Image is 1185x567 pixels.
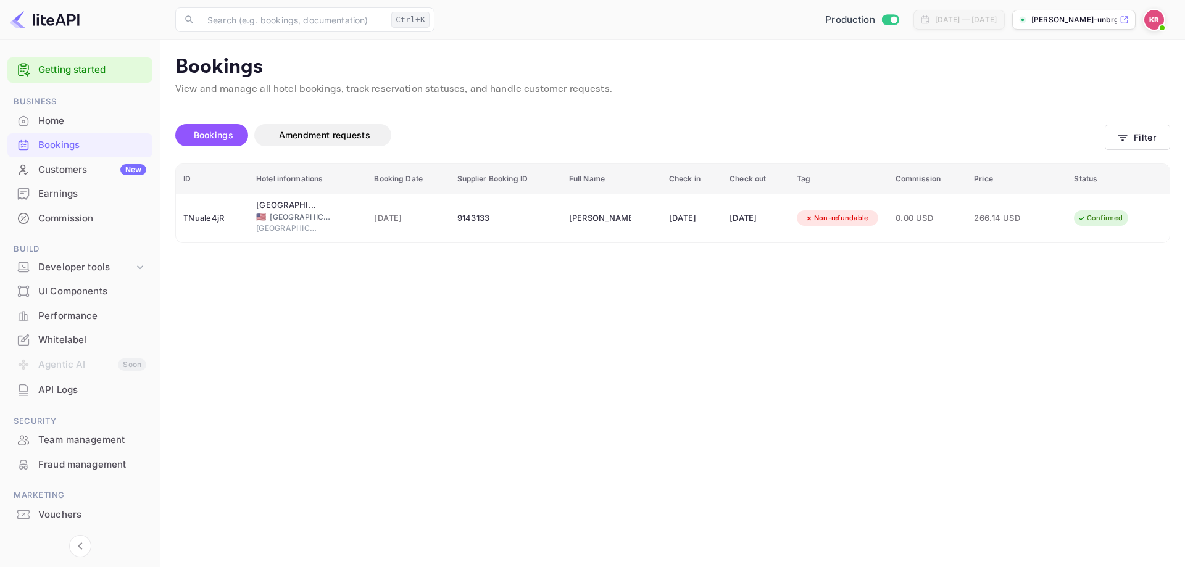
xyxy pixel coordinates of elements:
div: UI Components [38,284,146,299]
table: booking table [176,164,1170,242]
p: View and manage all hotel bookings, track reservation statuses, and handle customer requests. [175,82,1170,97]
th: Check out [722,164,789,194]
span: Bookings [194,130,233,140]
div: New [120,164,146,175]
div: Developer tools [38,260,134,275]
th: Check in [662,164,722,194]
div: Vouchers [7,503,152,527]
span: 266.14 USD [974,212,1036,225]
button: Filter [1105,125,1170,150]
div: CustomersNew [7,158,152,182]
div: API Logs [38,383,146,397]
th: Supplier Booking ID [450,164,562,194]
div: Customers [38,163,146,177]
a: Getting started [38,63,146,77]
span: Build [7,242,152,256]
button: Collapse navigation [69,535,91,557]
a: API Logs [7,378,152,401]
div: Ctrl+K [391,12,430,28]
div: Developer tools [7,257,152,278]
div: Getting started [7,57,152,83]
div: Hilton Garden Inn Cedar Rapids [256,199,318,212]
div: UI Components [7,279,152,304]
div: 9143133 [457,209,554,228]
th: Tag [789,164,888,194]
div: Performance [38,309,146,323]
div: Home [38,114,146,128]
a: Team management [7,428,152,451]
a: Vouchers [7,503,152,526]
img: LiteAPI logo [10,10,80,30]
div: TNuale4jR [183,209,241,228]
a: Bookings [7,133,152,156]
div: account-settings tabs [175,124,1105,146]
div: [DATE] [669,209,715,228]
div: [DATE] [730,209,782,228]
div: Team management [38,433,146,447]
div: Daniel Enriquez [569,209,631,228]
div: Whitelabel [7,328,152,352]
div: Bookings [7,133,152,157]
div: Fraud management [7,453,152,477]
div: Earnings [7,182,152,206]
div: Whitelabel [38,333,146,347]
a: CustomersNew [7,158,152,181]
th: Full Name [562,164,662,194]
p: [PERSON_NAME]-unbrg.[PERSON_NAME]... [1031,14,1117,25]
div: Switch to Sandbox mode [820,13,904,27]
th: Status [1066,164,1170,194]
span: Business [7,95,152,109]
div: [DATE] — [DATE] [935,14,997,25]
div: Home [7,109,152,133]
a: Whitelabel [7,328,152,351]
a: Earnings [7,182,152,205]
div: Confirmed [1070,210,1131,226]
div: Team management [7,428,152,452]
span: [DATE] [374,212,442,225]
div: Vouchers [38,508,146,522]
a: Commission [7,207,152,230]
div: Earnings [38,187,146,201]
div: Commission [38,212,146,226]
div: Commission [7,207,152,231]
span: 0.00 USD [896,212,959,225]
div: Bookings [38,138,146,152]
img: Kobus Roux [1144,10,1164,30]
a: UI Components [7,279,152,302]
th: Booking Date [367,164,449,194]
a: Fraud management [7,453,152,476]
div: API Logs [7,378,152,402]
div: Non-refundable [797,210,876,226]
span: [GEOGRAPHIC_DATA] [270,212,331,223]
th: Price [967,164,1066,194]
div: Fraud management [38,458,146,472]
span: Production [825,13,875,27]
th: Hotel informations [249,164,367,194]
p: Bookings [175,55,1170,80]
a: Home [7,109,152,132]
span: [GEOGRAPHIC_DATA] [256,223,318,234]
span: Marketing [7,489,152,502]
input: Search (e.g. bookings, documentation) [200,7,386,32]
span: United States of America [256,213,266,221]
span: Security [7,415,152,428]
th: Commission [888,164,967,194]
th: ID [176,164,249,194]
a: Performance [7,304,152,327]
div: Performance [7,304,152,328]
span: Amendment requests [279,130,370,140]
